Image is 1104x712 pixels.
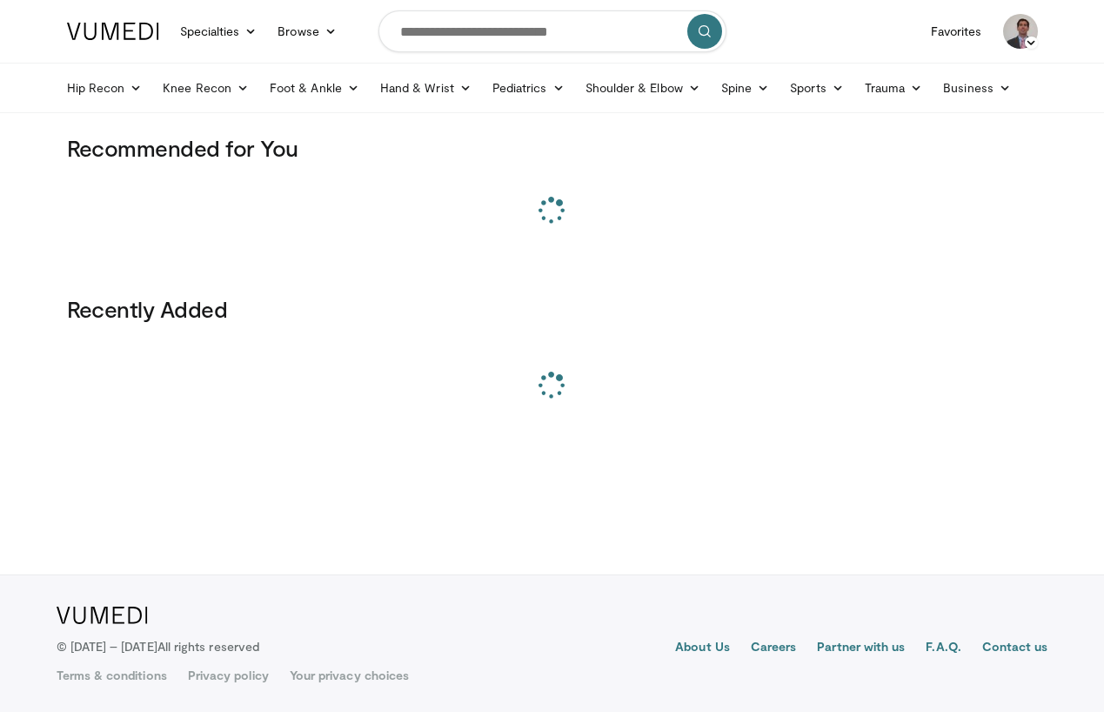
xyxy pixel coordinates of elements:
a: Specialties [170,14,268,49]
a: Business [933,71,1021,105]
h3: Recommended for You [67,134,1038,162]
a: Careers [751,638,797,659]
a: Foot & Ankle [259,71,370,105]
a: Pediatrics [482,71,575,105]
a: F.A.Q. [926,638,960,659]
h3: Recently Added [67,295,1038,323]
a: About Us [675,638,730,659]
p: © [DATE] – [DATE] [57,638,260,655]
a: Trauma [854,71,933,105]
a: Sports [779,71,854,105]
a: Terms & conditions [57,667,167,684]
img: VuMedi Logo [67,23,159,40]
a: Hand & Wrist [370,71,482,105]
a: Knee Recon [152,71,259,105]
a: Contact us [982,638,1048,659]
a: Browse [267,14,347,49]
img: Avatar [1003,14,1038,49]
img: VuMedi Logo [57,607,148,624]
a: Shoulder & Elbow [575,71,711,105]
a: Hip Recon [57,71,153,105]
a: Privacy policy [188,667,269,684]
span: All rights reserved [157,639,259,654]
a: Favorites [920,14,993,49]
a: Spine [711,71,779,105]
input: Search topics, interventions [378,10,726,52]
a: Your privacy choices [290,667,409,684]
a: Partner with us [817,638,905,659]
